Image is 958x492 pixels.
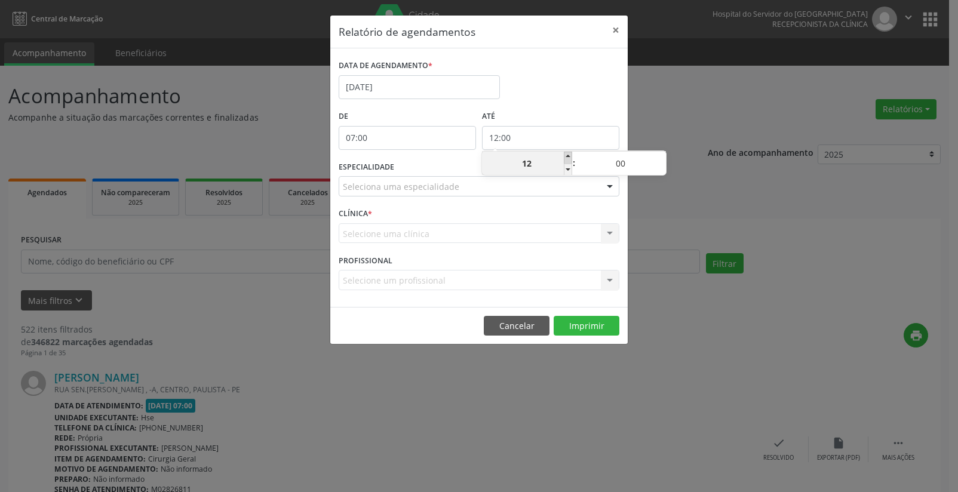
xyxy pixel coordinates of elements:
[484,316,549,336] button: Cancelar
[339,75,500,99] input: Selecione uma data ou intervalo
[339,158,394,177] label: ESPECIALIDADE
[572,151,576,175] span: :
[482,107,619,126] label: ATÉ
[339,57,432,75] label: DATA DE AGENDAMENTO
[339,107,476,126] label: De
[339,24,475,39] h5: Relatório de agendamentos
[554,316,619,336] button: Imprimir
[604,16,628,45] button: Close
[339,126,476,150] input: Selecione o horário inicial
[343,180,459,193] span: Seleciona uma especialidade
[482,152,572,176] input: Hour
[482,126,619,150] input: Selecione o horário final
[576,152,666,176] input: Minute
[339,251,392,270] label: PROFISSIONAL
[339,205,372,223] label: CLÍNICA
